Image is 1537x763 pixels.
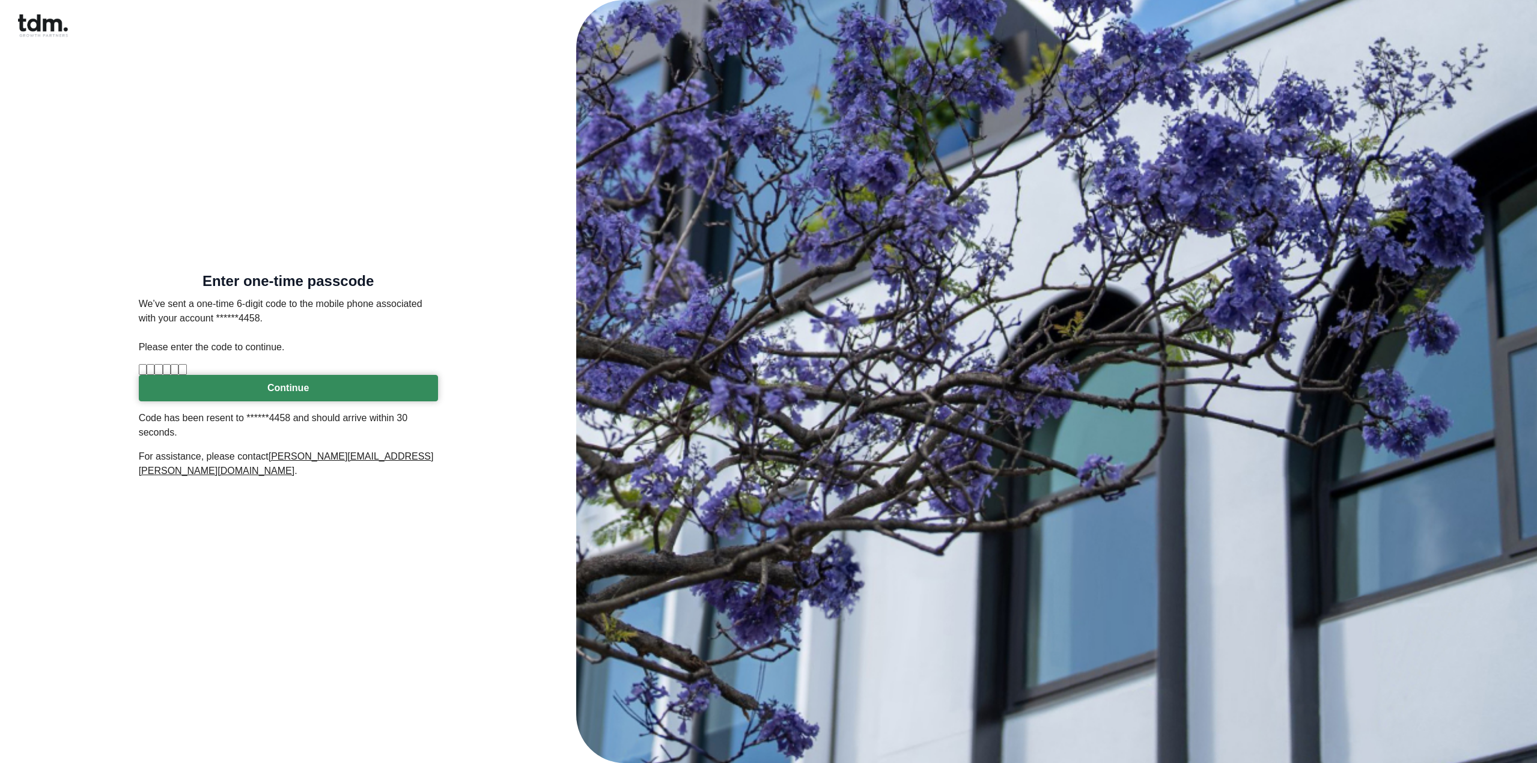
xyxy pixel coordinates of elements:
[171,364,178,375] input: Digit 5
[163,364,171,375] input: Digit 4
[139,364,147,375] input: Please enter verification code. Digit 1
[139,297,438,354] p: We’ve sent a one-time 6-digit code to the mobile phone associated with your account ******4458. P...
[139,451,434,476] u: [PERSON_NAME][EMAIL_ADDRESS][PERSON_NAME][DOMAIN_NAME]
[147,364,154,375] input: Digit 2
[139,275,438,287] h5: Enter one-time passcode
[178,364,186,375] input: Digit 6
[154,364,162,375] input: Digit 3
[139,375,438,401] button: Continue
[139,449,438,478] p: For assistance, please contact .
[139,411,438,440] p: Code has been resent to ******4458 and should arrive within 30 seconds.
